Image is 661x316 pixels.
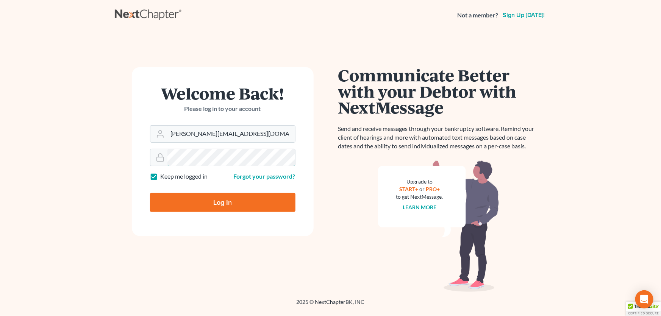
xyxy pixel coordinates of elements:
h1: Welcome Back! [150,85,295,101]
a: PRO+ [426,186,440,192]
p: Please log in to your account [150,104,295,113]
a: Sign up [DATE]! [502,12,547,18]
span: or [419,186,425,192]
p: Send and receive messages through your bankruptcy software. Remind your client of hearings and mo... [338,125,539,151]
h1: Communicate Better with your Debtor with NextMessage [338,67,539,115]
label: Keep me logged in [161,172,208,181]
a: START+ [399,186,418,192]
div: TrustedSite Certified [626,302,661,316]
div: Upgrade to [396,178,443,185]
div: Open Intercom Messenger [635,290,653,308]
strong: Not a member? [458,11,498,20]
img: nextmessage_bg-59042aed3d76b12b5cd301f8e5b87938c9018125f34e5fa2b7a6b67550977c72.svg [378,160,499,292]
input: Email Address [167,126,295,142]
a: Learn more [403,204,436,210]
input: Log In [150,193,295,212]
div: to get NextMessage. [396,193,443,201]
div: 2025 © NextChapterBK, INC [115,298,547,312]
a: Forgot your password? [234,173,295,180]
